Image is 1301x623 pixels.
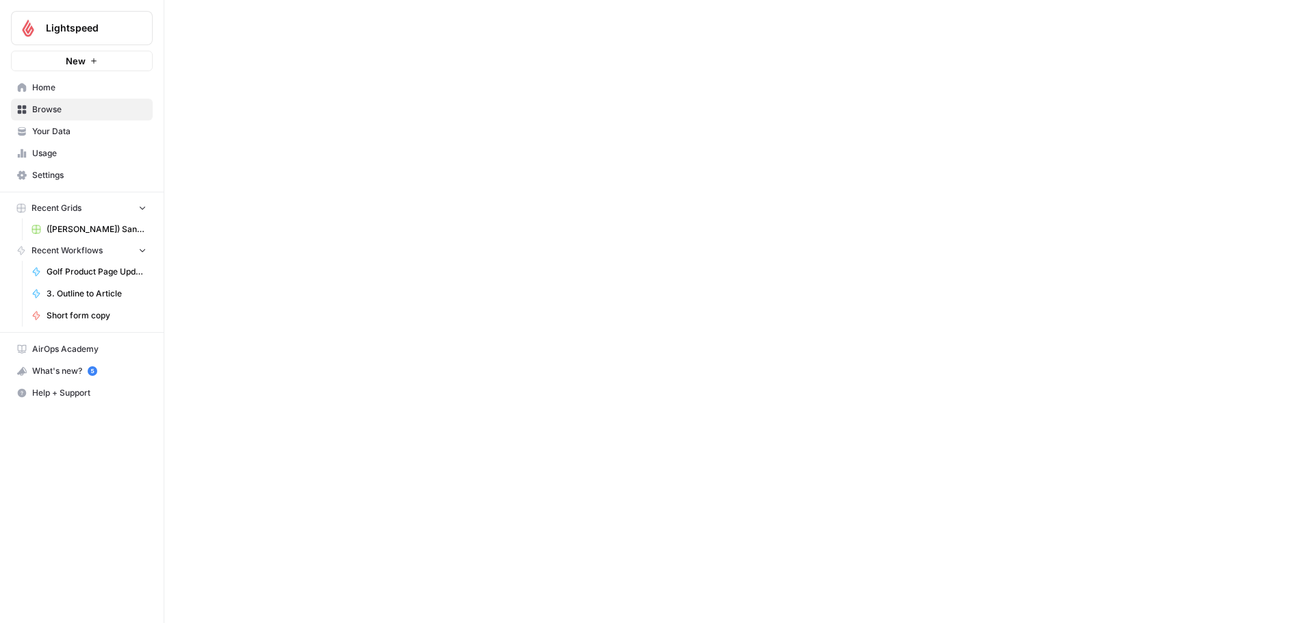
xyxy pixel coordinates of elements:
button: Recent Workflows [11,240,153,261]
span: Help + Support [32,387,147,399]
span: Your Data [32,125,147,138]
span: Recent Workflows [31,244,103,257]
button: Workspace: Lightspeed [11,11,153,45]
span: Browse [32,103,147,116]
a: Home [11,77,153,99]
span: Short form copy [47,309,147,322]
img: Lightspeed Logo [16,16,40,40]
button: Help + Support [11,382,153,404]
span: Recent Grids [31,202,81,214]
span: Golf Product Page Update [47,266,147,278]
text: 5 [90,368,94,374]
span: ([PERSON_NAME]) Sandbox [47,223,147,236]
span: AirOps Academy [32,343,147,355]
a: Browse [11,99,153,120]
div: What's new? [12,361,152,381]
span: New [66,54,86,68]
span: Settings [32,169,147,181]
a: 3. Outline to Article [25,283,153,305]
a: Short form copy [25,305,153,327]
a: ([PERSON_NAME]) Sandbox [25,218,153,240]
a: 5 [88,366,97,376]
a: Settings [11,164,153,186]
span: Usage [32,147,147,160]
button: New [11,51,153,71]
button: Recent Grids [11,198,153,218]
a: AirOps Academy [11,338,153,360]
button: What's new? 5 [11,360,153,382]
a: Your Data [11,120,153,142]
a: Golf Product Page Update [25,261,153,283]
span: Home [32,81,147,94]
span: 3. Outline to Article [47,288,147,300]
span: Lightspeed [46,21,129,35]
a: Usage [11,142,153,164]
